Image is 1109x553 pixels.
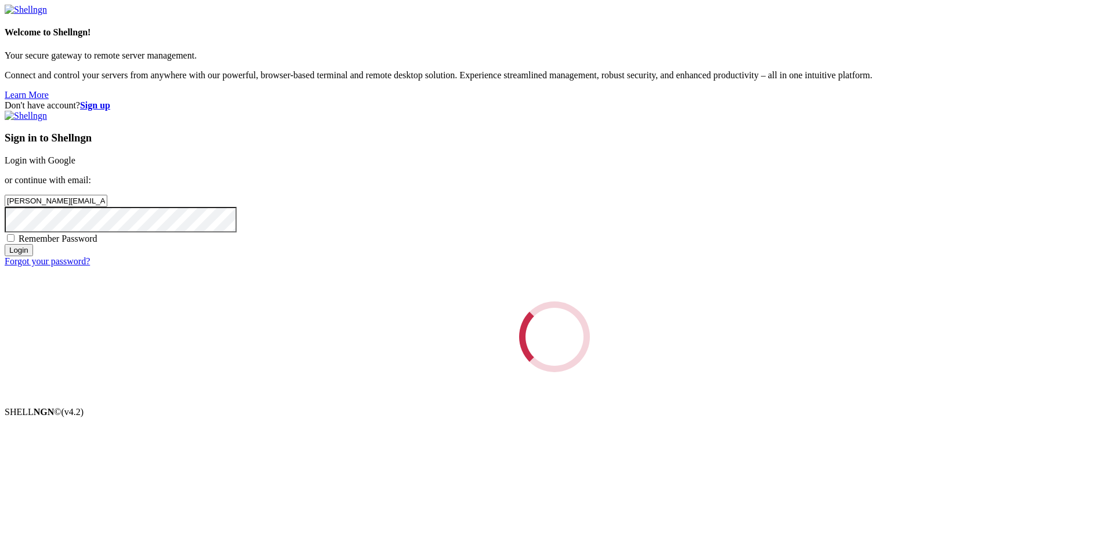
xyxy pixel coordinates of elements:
div: Don't have account? [5,100,1104,111]
input: Remember Password [7,234,15,242]
img: Shellngn [5,111,47,121]
input: Email address [5,195,107,207]
span: Remember Password [19,234,97,243]
a: Sign up [80,100,110,110]
div: Loading... [510,293,598,380]
a: Learn More [5,90,49,100]
a: Login with Google [5,155,75,165]
span: SHELL © [5,407,84,417]
h4: Welcome to Shellngn! [5,27,1104,38]
input: Login [5,244,33,256]
a: Forgot your password? [5,256,90,266]
p: or continue with email: [5,175,1104,185]
b: NGN [34,407,55,417]
h3: Sign in to Shellngn [5,132,1104,144]
img: Shellngn [5,5,47,15]
span: 4.2.0 [61,407,84,417]
p: Your secure gateway to remote server management. [5,50,1104,61]
p: Connect and control your servers from anywhere with our powerful, browser-based terminal and remo... [5,70,1104,81]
